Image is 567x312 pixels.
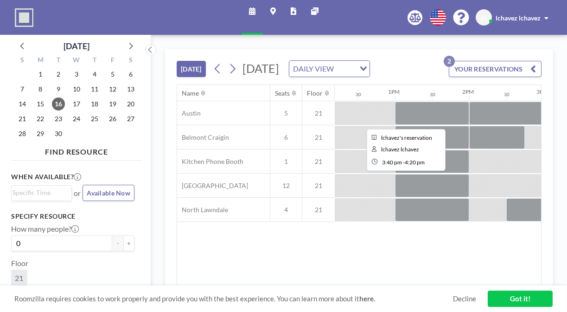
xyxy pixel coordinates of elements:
span: Friday, September 26, 2025 [106,112,119,125]
a: Got it! [488,291,553,307]
h4: FIND RESOURCE [11,143,142,156]
span: Wednesday, September 3, 2025 [70,68,83,81]
span: lchavez's reservation [381,134,432,141]
div: T [50,55,68,67]
span: Thursday, September 11, 2025 [88,83,101,96]
img: organization-logo [15,8,33,27]
span: [GEOGRAPHIC_DATA] [177,182,248,190]
span: lchavez lchavez [496,14,541,22]
button: YOUR RESERVATIONS2 [449,61,542,77]
span: Austin [177,109,201,117]
span: Friday, September 12, 2025 [106,83,119,96]
span: Sunday, September 21, 2025 [16,112,29,125]
a: Decline [453,294,476,303]
button: + [123,235,134,251]
span: Tuesday, September 9, 2025 [52,83,65,96]
div: 30 [504,91,510,97]
span: DAILY VIEW [291,63,336,75]
span: Tuesday, September 16, 2025 [52,97,65,110]
span: Wednesday, September 17, 2025 [70,97,83,110]
span: Tuesday, September 23, 2025 [52,112,65,125]
div: Floor [307,89,323,97]
span: Sunday, September 28, 2025 [16,127,29,140]
div: Search for option [289,61,370,77]
span: 1 [270,157,302,166]
div: S [13,55,32,67]
div: F [103,55,121,67]
span: Available Now [87,189,130,197]
span: Sunday, September 7, 2025 [16,83,29,96]
span: Wednesday, September 24, 2025 [70,112,83,125]
span: Thursday, September 4, 2025 [88,68,101,81]
a: here. [359,294,375,303]
span: [DATE] [242,61,279,75]
label: Floor [11,259,28,268]
span: 21 [302,182,335,190]
span: 21 [302,206,335,214]
div: [DATE] [64,39,89,52]
div: 30 [430,91,435,97]
span: Thursday, September 25, 2025 [88,112,101,125]
div: 30 [356,91,361,97]
span: Monday, September 22, 2025 [34,112,47,125]
div: Seats [275,89,290,97]
span: Saturday, September 6, 2025 [124,68,137,81]
span: Saturday, September 27, 2025 [124,112,137,125]
span: lchavez lchavez [381,146,419,153]
span: 21 [15,273,23,283]
div: S [121,55,140,67]
span: Wednesday, September 10, 2025 [70,83,83,96]
span: 4 [270,206,302,214]
div: Name [182,89,199,97]
span: 4:20 PM [405,159,425,166]
div: 2PM [462,88,474,95]
span: - [403,159,405,166]
p: 2 [444,56,455,67]
span: Monday, September 15, 2025 [34,97,47,110]
div: M [32,55,50,67]
div: 3PM [536,88,548,95]
div: Search for option [12,186,71,200]
span: LL [481,13,487,22]
span: 6 [270,133,302,142]
span: 5 [270,109,302,117]
div: W [68,55,86,67]
button: - [112,235,123,251]
span: Friday, September 19, 2025 [106,97,119,110]
span: Thursday, September 18, 2025 [88,97,101,110]
span: Saturday, September 20, 2025 [124,97,137,110]
span: 12 [270,182,302,190]
span: or [74,188,81,198]
span: Tuesday, September 2, 2025 [52,68,65,81]
span: Monday, September 29, 2025 [34,127,47,140]
button: Available Now [83,185,134,201]
input: Search for option [13,188,66,198]
span: Monday, September 8, 2025 [34,83,47,96]
span: Sunday, September 14, 2025 [16,97,29,110]
span: Saturday, September 13, 2025 [124,83,137,96]
span: North Lawndale [177,206,228,214]
label: How many people? [11,224,79,234]
span: 3:40 PM [382,159,402,166]
div: T [85,55,103,67]
span: Kitchen Phone Booth [177,157,243,166]
span: Roomzilla requires cookies to work properly and provide you with the best experience. You can lea... [14,294,453,303]
div: 1PM [388,88,400,95]
span: 21 [302,157,335,166]
span: Monday, September 1, 2025 [34,68,47,81]
input: Search for option [337,63,354,75]
span: Belmont Craigin [177,133,229,142]
span: Tuesday, September 30, 2025 [52,127,65,140]
span: Friday, September 5, 2025 [106,68,119,81]
button: [DATE] [177,61,206,77]
span: 21 [302,109,335,117]
h3: Specify resource [11,212,134,221]
span: 21 [302,133,335,142]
